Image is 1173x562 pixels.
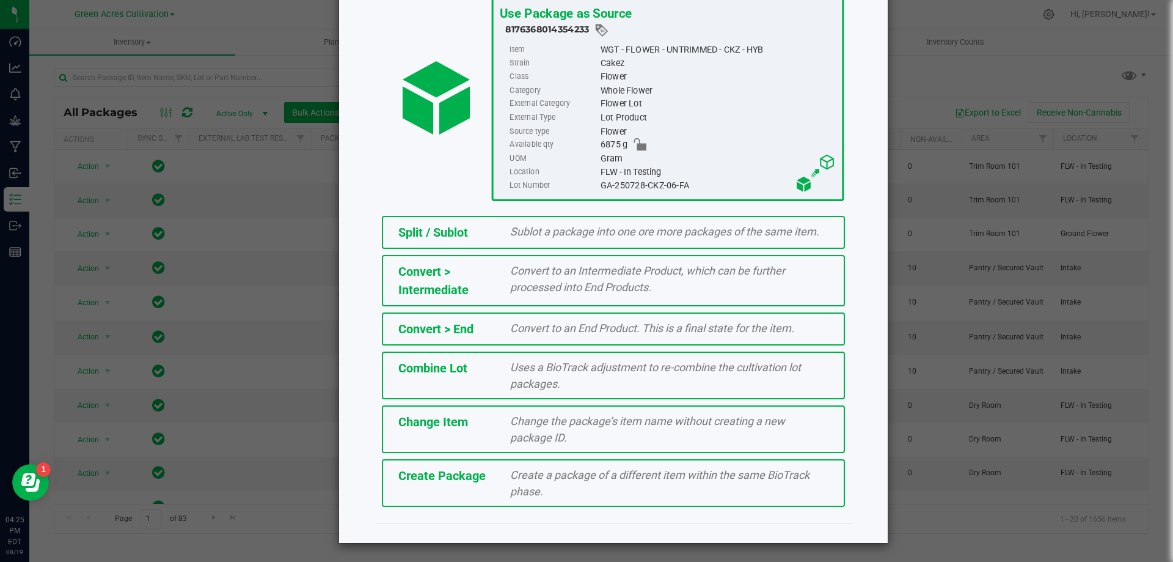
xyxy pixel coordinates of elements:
[510,111,597,124] label: External Type
[510,97,597,111] label: External Category
[398,225,468,240] span: Split / Sublot
[510,225,819,238] span: Sublot a package into one ore more packages of the same item.
[600,70,835,84] div: Flower
[600,56,835,70] div: Cakez
[510,138,597,152] label: Available qty
[398,322,473,336] span: Convert > End
[510,165,597,179] label: Location
[510,468,809,498] span: Create a package of a different item within the same BioTrack phase.
[510,179,597,192] label: Lot Number
[36,462,51,477] iframe: Resource center unread badge
[600,138,627,152] span: 6875 g
[510,415,785,444] span: Change the package’s item name without creating a new package ID.
[505,23,836,38] div: 8176368014354233
[600,152,835,165] div: Gram
[510,43,597,56] label: Item
[398,264,469,297] span: Convert > Intermediate
[600,84,835,97] div: Whole Flower
[398,361,467,375] span: Combine Lot
[510,322,794,335] span: Convert to an End Product. This is a final state for the item.
[510,56,597,70] label: Strain
[510,125,597,138] label: Source type
[600,111,835,124] div: Lot Product
[510,361,801,390] span: Uses a BioTrack adjustment to re-combine the cultivation lot packages.
[600,97,835,111] div: Flower Lot
[510,84,597,97] label: Category
[398,468,486,483] span: Create Package
[510,152,597,165] label: UOM
[510,70,597,84] label: Class
[600,179,835,192] div: GA-250728-CKZ-06-FA
[12,464,49,501] iframe: Resource center
[499,6,631,21] span: Use Package as Source
[510,264,785,294] span: Convert to an Intermediate Product, which can be further processed into End Products.
[600,165,835,179] div: FLW - In Testing
[600,43,835,56] div: WGT - FLOWER - UNTRIMMED - CKZ - HYB
[398,415,468,429] span: Change Item
[600,125,835,138] div: Flower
